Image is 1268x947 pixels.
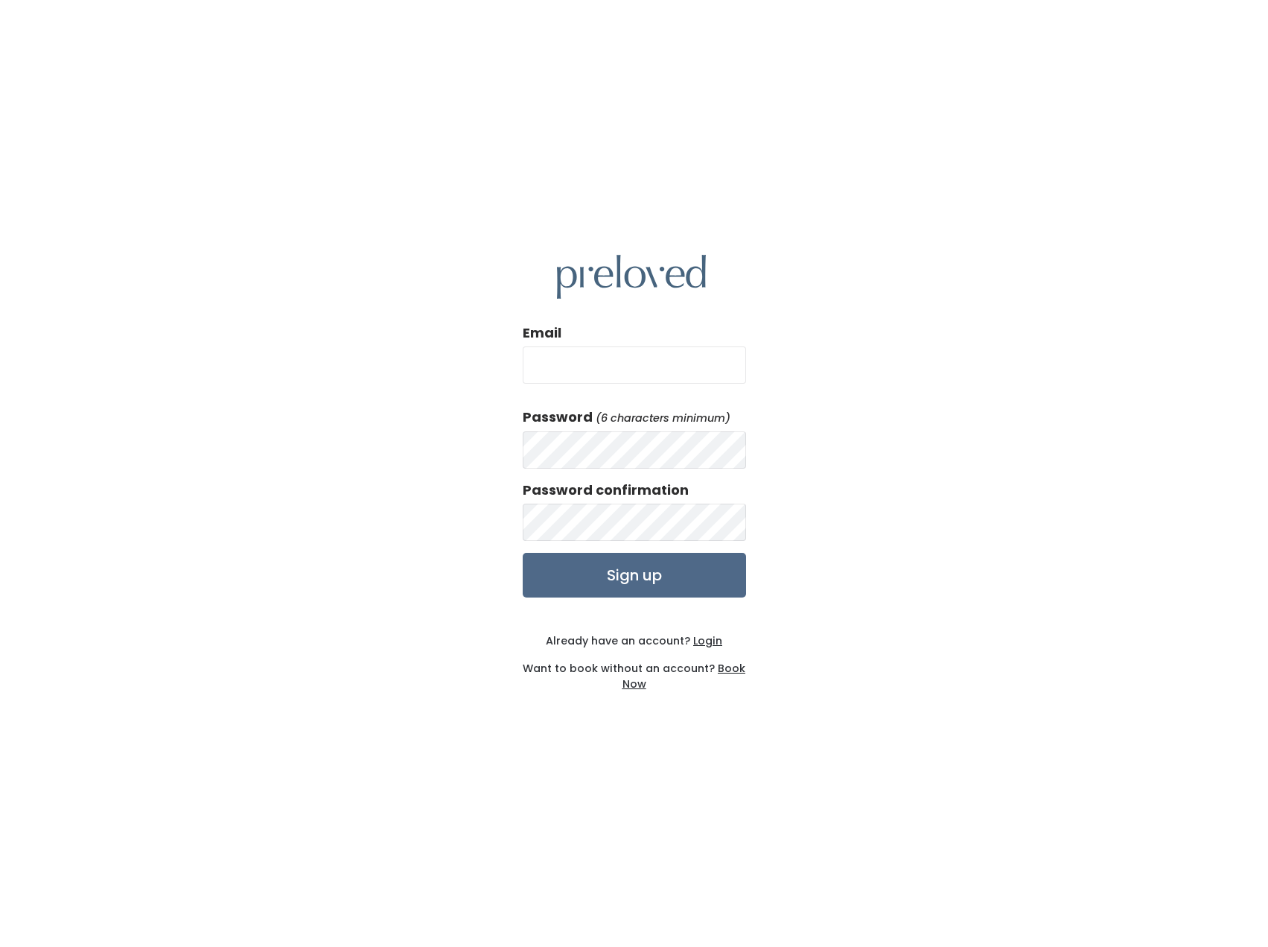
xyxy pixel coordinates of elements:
[523,408,593,427] label: Password
[523,553,746,598] input: Sign up
[557,255,706,299] img: preloved logo
[523,649,746,692] div: Want to book without an account?
[523,323,561,343] label: Email
[693,633,722,648] u: Login
[596,411,730,425] em: (6 characters minimum)
[523,633,746,649] div: Already have an account?
[622,661,746,691] a: Book Now
[523,481,689,500] label: Password confirmation
[690,633,722,648] a: Login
